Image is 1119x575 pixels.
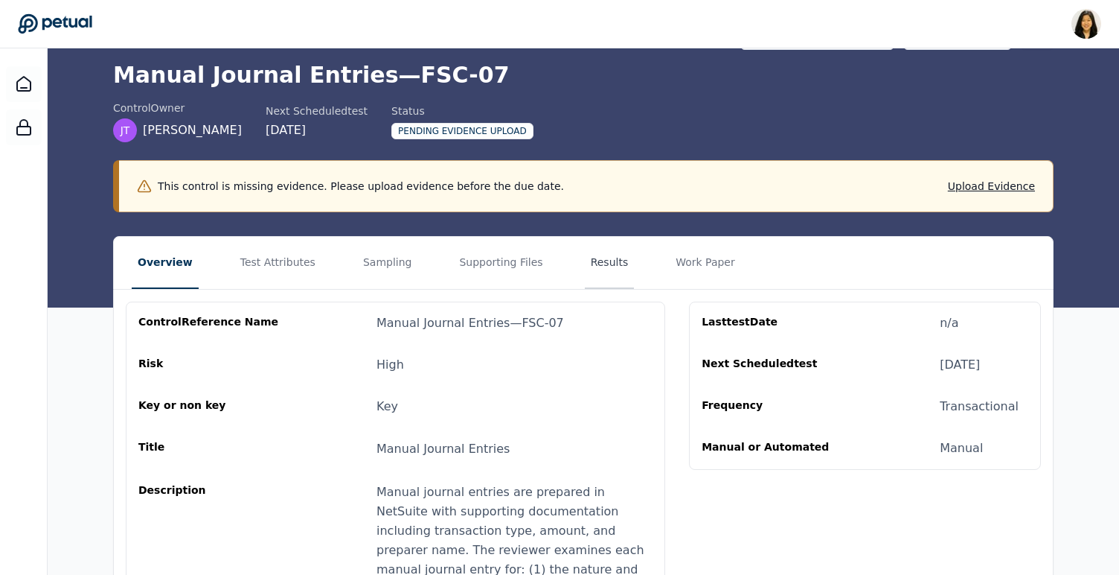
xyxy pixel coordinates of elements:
[948,179,1035,194] button: Upload Evidence
[121,123,130,138] span: JT
[266,104,368,118] div: Next Scheduled test
[138,314,281,332] div: control Reference Name
[453,237,548,289] button: Supporting Files
[376,442,510,456] span: Manual Journal Entries
[132,237,199,289] button: Overview
[940,439,983,457] div: Manual
[376,314,564,332] div: Manual Journal Entries — FSC-07
[266,121,368,139] div: [DATE]
[114,237,1053,289] nav: Tabs
[585,237,635,289] button: Results
[940,356,980,374] div: [DATE]
[143,121,242,139] span: [PERSON_NAME]
[138,398,281,416] div: Key or non key
[113,101,242,115] div: control Owner
[138,356,281,374] div: Risk
[158,179,564,194] p: This control is missing evidence. Please upload evidence before the due date.
[376,398,398,416] div: Key
[702,439,844,457] div: Manual or Automated
[376,356,404,374] div: High
[940,398,1019,416] div: Transactional
[234,237,321,289] button: Test Attributes
[391,123,533,139] div: Pending Evidence Upload
[113,62,1054,89] h1: Manual Journal Entries — FSC-07
[702,398,844,416] div: Frequency
[6,109,42,145] a: SOC
[6,66,42,102] a: Dashboard
[1071,9,1101,39] img: Renee Park
[138,439,281,459] div: Title
[18,13,92,34] a: Go to Dashboard
[357,237,418,289] button: Sampling
[940,314,958,332] div: n/a
[702,314,844,332] div: Last test Date
[702,356,844,374] div: Next Scheduled test
[670,237,741,289] button: Work Paper
[391,104,533,118] div: Status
